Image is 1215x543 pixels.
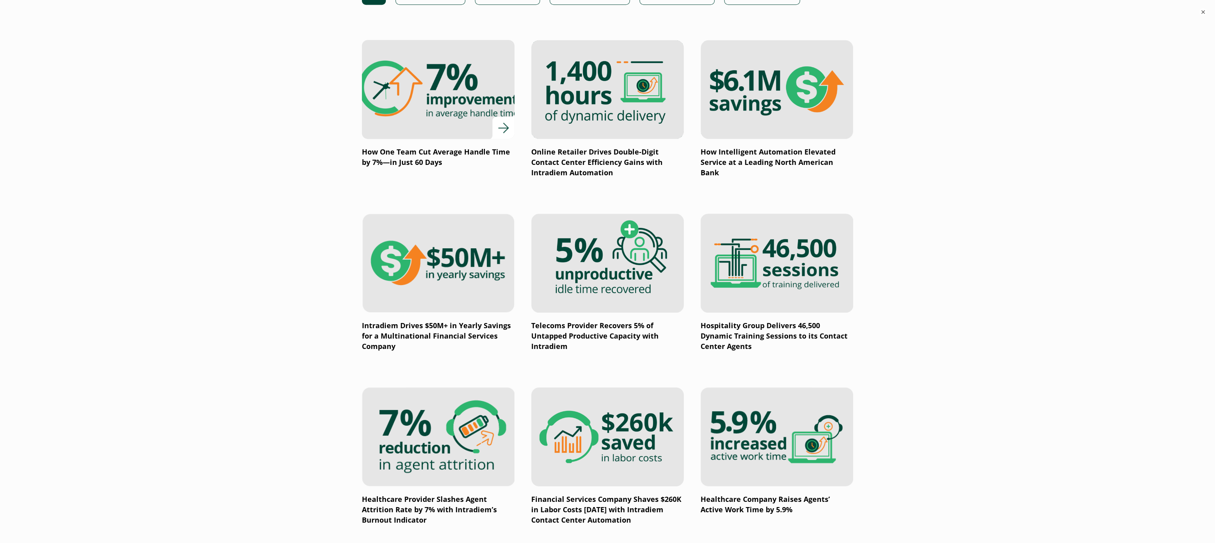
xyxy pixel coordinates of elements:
a: Financial Services Company Shaves $260K in Labor Costs [DATE] with Intradiem Contact Center Autom... [531,387,684,525]
a: Online Retailer Drives Double-Digit Contact Center Efficiency Gains with Intradiem Automation [531,40,684,178]
p: Healthcare Company Raises Agents’ Active Work Time by 5.9% [701,494,853,515]
p: Telecoms Provider Recovers 5% of Untapped Productive Capacity with Intradiem [531,321,684,352]
a: Intradiem Drives $50M+ in Yearly Savings for a Multinational Financial Services Company [362,214,514,352]
p: Online Retailer Drives Double-Digit Contact Center Efficiency Gains with Intradiem Automation [531,147,684,178]
p: How One Team Cut Average Handle Time by 7%—in Just 60 Days [362,147,514,168]
a: Telecoms Provider Recovers 5% of Untapped Productive Capacity with Intradiem [531,214,684,352]
p: How Intelligent Automation Elevated Service at a Leading North American Bank [701,147,853,178]
p: Hospitality Group Delivers 46,500 Dynamic Training Sessions to its Contact Center Agents [701,321,853,352]
p: Intradiem Drives $50M+ in Yearly Savings for a Multinational Financial Services Company [362,321,514,352]
a: Hospitality Group Delivers 46,500 Dynamic Training Sessions to its Contact Center Agents [701,214,853,352]
a: How Intelligent Automation Elevated Service at a Leading North American Bank [701,40,853,178]
a: Healthcare Company Raises Agents’ Active Work Time by 5.9% [701,387,853,515]
button: × [1199,8,1207,16]
p: Financial Services Company Shaves $260K in Labor Costs [DATE] with Intradiem Contact Center Autom... [531,494,684,525]
a: Healthcare Provider Slashes Agent Attrition Rate by 7% with Intradiem’s Burnout Indicator [362,387,514,525]
a: How One Team Cut Average Handle Time by 7%—in Just 60 Days [362,40,514,168]
p: Healthcare Provider Slashes Agent Attrition Rate by 7% with Intradiem’s Burnout Indicator [362,494,514,525]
